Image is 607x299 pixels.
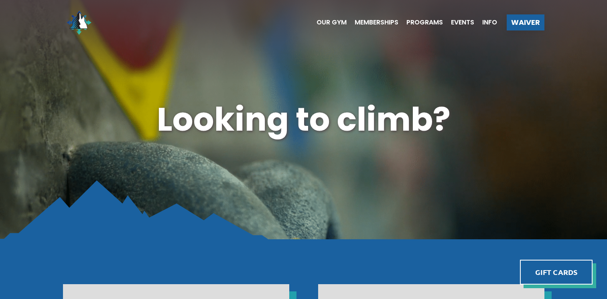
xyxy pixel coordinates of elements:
span: Events [451,19,474,26]
a: Waiver [507,14,544,30]
h1: Looking to climb? [63,97,544,142]
a: Events [443,19,474,26]
a: Programs [398,19,443,26]
span: Waiver [511,19,540,26]
a: Memberships [347,19,398,26]
span: Info [482,19,497,26]
span: Our Gym [317,19,347,26]
a: Our Gym [309,19,347,26]
img: North Wall Logo [63,6,95,38]
span: Programs [406,19,443,26]
span: Memberships [355,19,398,26]
a: Info [474,19,497,26]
